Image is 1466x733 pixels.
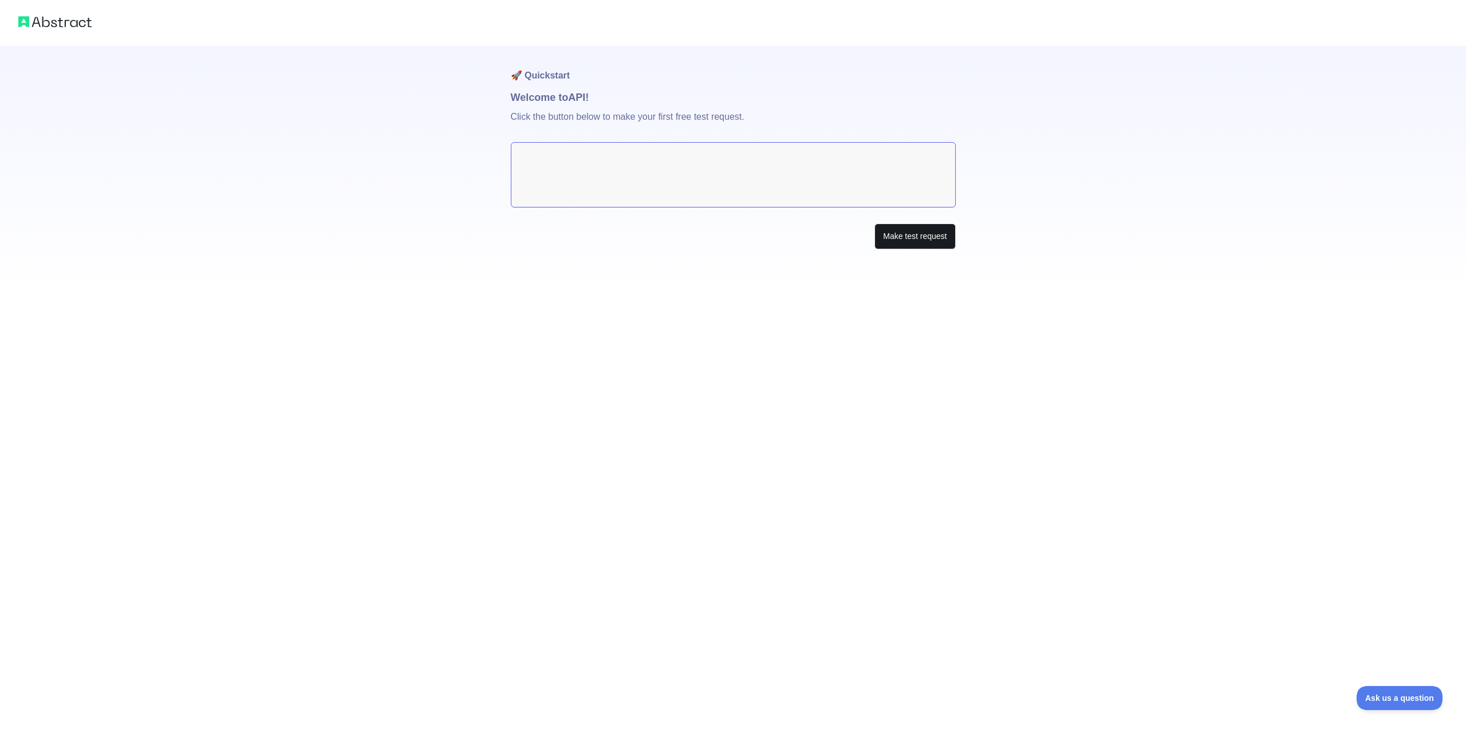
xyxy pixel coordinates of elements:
[18,14,92,30] img: Abstract logo
[874,224,955,249] button: Make test request
[511,89,956,105] h1: Welcome to API!
[1357,686,1443,710] iframe: Toggle Customer Support
[511,105,956,142] p: Click the button below to make your first free test request.
[511,46,956,89] h1: 🚀 Quickstart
